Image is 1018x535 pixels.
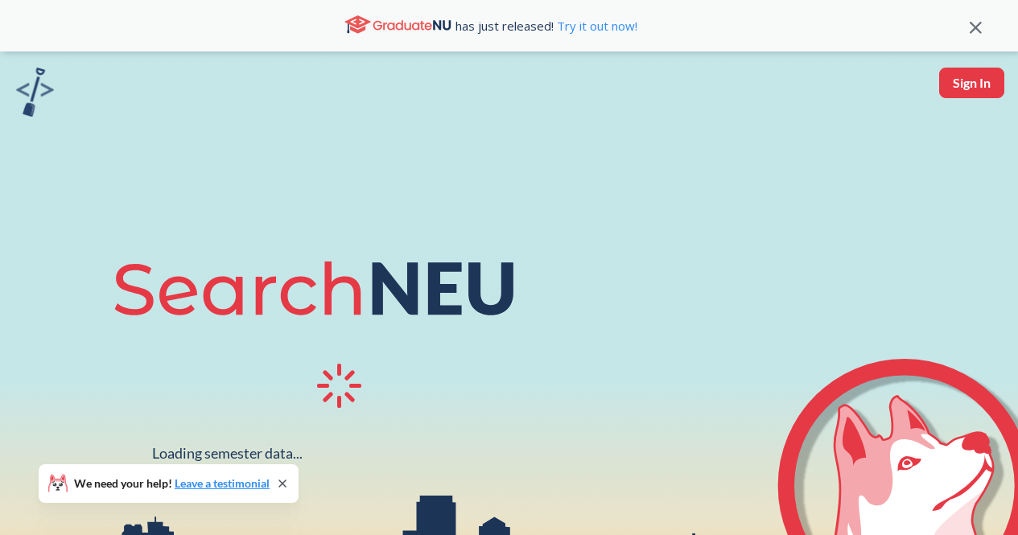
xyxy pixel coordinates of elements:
[74,478,270,489] span: We need your help!
[16,68,54,117] img: sandbox logo
[152,444,303,463] div: Loading semester data...
[554,18,637,34] a: Try it out now!
[175,476,270,490] a: Leave a testimonial
[939,68,1004,98] button: Sign In
[455,17,637,35] span: has just released!
[16,68,54,121] a: sandbox logo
